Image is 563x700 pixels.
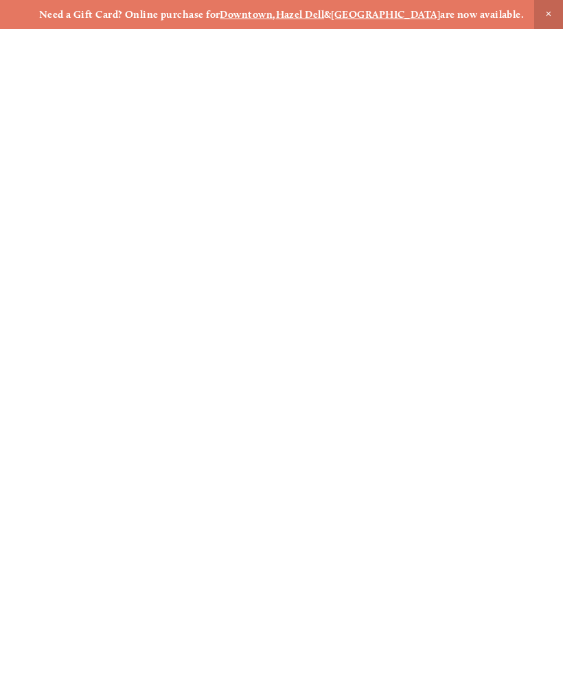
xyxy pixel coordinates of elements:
[331,8,440,21] a: [GEOGRAPHIC_DATA]
[220,8,273,21] a: Downtown
[440,8,524,21] strong: are now available.
[324,8,331,21] strong: &
[276,8,325,21] a: Hazel Dell
[273,8,275,21] strong: ,
[39,8,220,21] strong: Need a Gift Card? Online purchase for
